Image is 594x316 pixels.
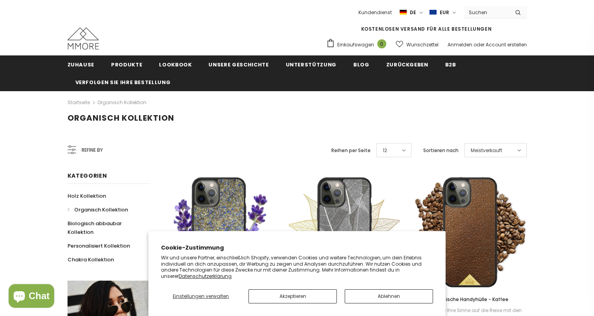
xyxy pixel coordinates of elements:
span: Organisch Kollektion [68,112,174,123]
span: Zuhause [68,61,95,68]
span: Wunschzettel [406,41,439,49]
a: Datenschutzerklärung [179,273,232,279]
button: Einstellungen verwalten [161,289,241,303]
a: Holz Kollektion [68,189,106,203]
a: Personalisiert Kollektion [68,239,130,253]
span: Unsere Geschichte [208,61,269,68]
p: Wir und unsere Partner, einschließlich Shopify, verwenden Cookies und weitere Technologien, um de... [161,255,433,279]
span: KOSTENLOSEN VERSAND FÜR ALLE BESTELLUNGEN [361,26,492,32]
span: Kategorien [68,172,107,180]
a: Blog [353,55,369,73]
a: Biologisch abbaubar Kollektion [68,217,141,239]
span: Einkaufswagen [337,41,374,49]
span: Holz Kollektion [68,192,106,200]
img: MMORE Cases [68,28,99,50]
a: Zuhause [68,55,95,73]
span: Personalisiert Kollektion [68,242,130,250]
span: Refine by [82,146,103,154]
a: Produkte [111,55,142,73]
span: Blog [353,61,369,68]
a: Zurückgeben [386,55,428,73]
a: Unsere Geschichte [208,55,269,73]
span: Organische Handyhülle - Kaffee [431,296,508,303]
a: Organisch Kollektion [68,203,128,217]
a: Organisch Kollektion [97,99,146,106]
a: Account erstellen [486,41,527,48]
label: Reihen per Seite [331,147,371,154]
a: Verfolgen Sie Ihre Bestellung [75,73,171,91]
a: Wunschzettel [396,38,439,51]
span: EUR [440,9,449,17]
span: Kundendienst [358,9,392,16]
span: Organisch Kollektion [74,206,128,213]
a: Lookbook [159,55,192,73]
a: B2B [445,55,456,73]
span: Produkte [111,61,142,68]
button: Akzeptieren [249,289,337,303]
span: Chakra Kollektion [68,256,114,263]
span: Zurückgeben [386,61,428,68]
span: 0 [377,39,386,48]
label: Sortieren nach [423,147,459,154]
a: Anmelden [448,41,472,48]
span: B2B [445,61,456,68]
span: de [410,9,416,17]
span: Verfolgen Sie Ihre Bestellung [75,79,171,86]
span: Biologisch abbaubar Kollektion [68,220,122,236]
a: Startseite [68,98,90,107]
h2: Cookie-Zustimmung [161,244,433,252]
a: Einkaufswagen 0 [326,39,390,50]
span: oder [473,41,484,48]
a: Chakra Kollektion [68,253,114,266]
img: i-lang-2.png [400,9,407,16]
a: Organische Handyhülle - Kaffee [413,295,527,304]
span: Einstellungen verwalten [173,293,229,299]
inbox-online-store-chat: Onlineshop-Chat von Shopify [6,284,57,310]
a: Unterstützung [286,55,336,73]
span: 12 [383,147,387,154]
span: Unterstützung [286,61,336,68]
input: Search Site [464,7,509,18]
button: Ablehnen [345,289,433,303]
span: Lookbook [159,61,192,68]
span: Meistverkauft [471,147,502,154]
